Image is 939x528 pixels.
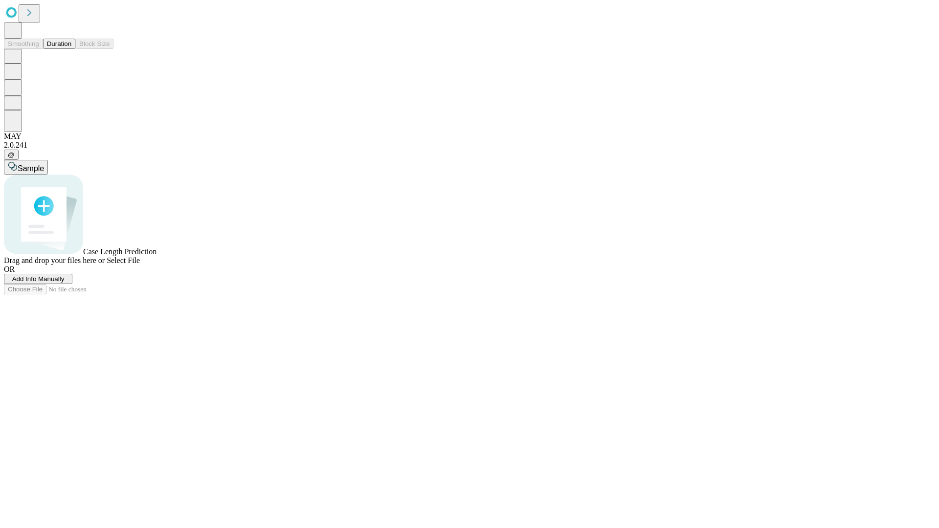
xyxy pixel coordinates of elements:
[107,256,140,264] span: Select File
[4,132,935,141] div: MAY
[43,39,75,49] button: Duration
[8,151,15,158] span: @
[4,274,72,284] button: Add Info Manually
[83,247,156,256] span: Case Length Prediction
[4,150,19,160] button: @
[18,164,44,173] span: Sample
[4,39,43,49] button: Smoothing
[75,39,113,49] button: Block Size
[12,275,65,283] span: Add Info Manually
[4,256,105,264] span: Drag and drop your files here or
[4,141,935,150] div: 2.0.241
[4,160,48,175] button: Sample
[4,265,15,273] span: OR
